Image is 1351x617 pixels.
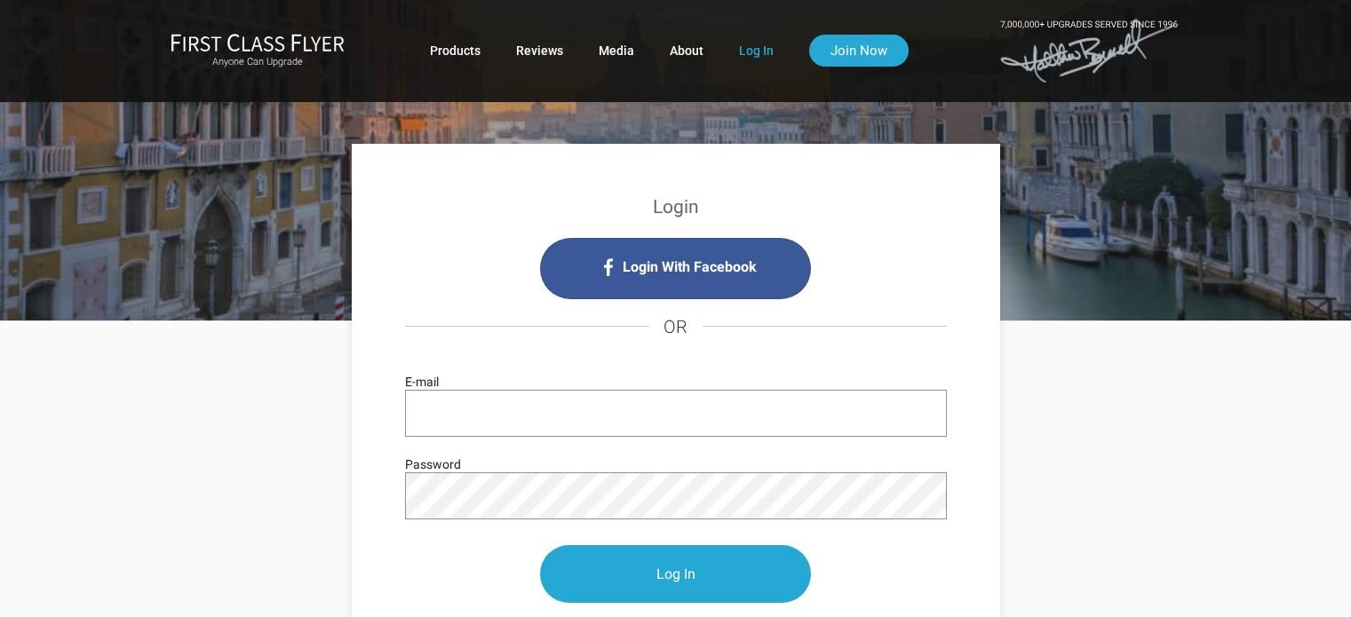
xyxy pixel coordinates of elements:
[171,33,345,51] img: First Class Flyer
[430,35,481,67] a: Products
[171,56,345,68] small: Anyone Can Upgrade
[809,35,909,67] a: Join Now
[670,35,703,67] a: About
[599,35,634,67] a: Media
[405,455,461,474] label: Password
[405,372,439,392] label: E-mail
[540,545,811,603] input: Log In
[653,196,699,218] strong: Login
[623,253,757,281] span: Login With Facebook
[739,35,774,67] a: Log In
[405,299,947,354] h4: OR
[171,33,345,68] a: First Class FlyerAnyone Can Upgrade
[540,238,811,299] i: Login with Facebook
[516,35,563,67] a: Reviews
